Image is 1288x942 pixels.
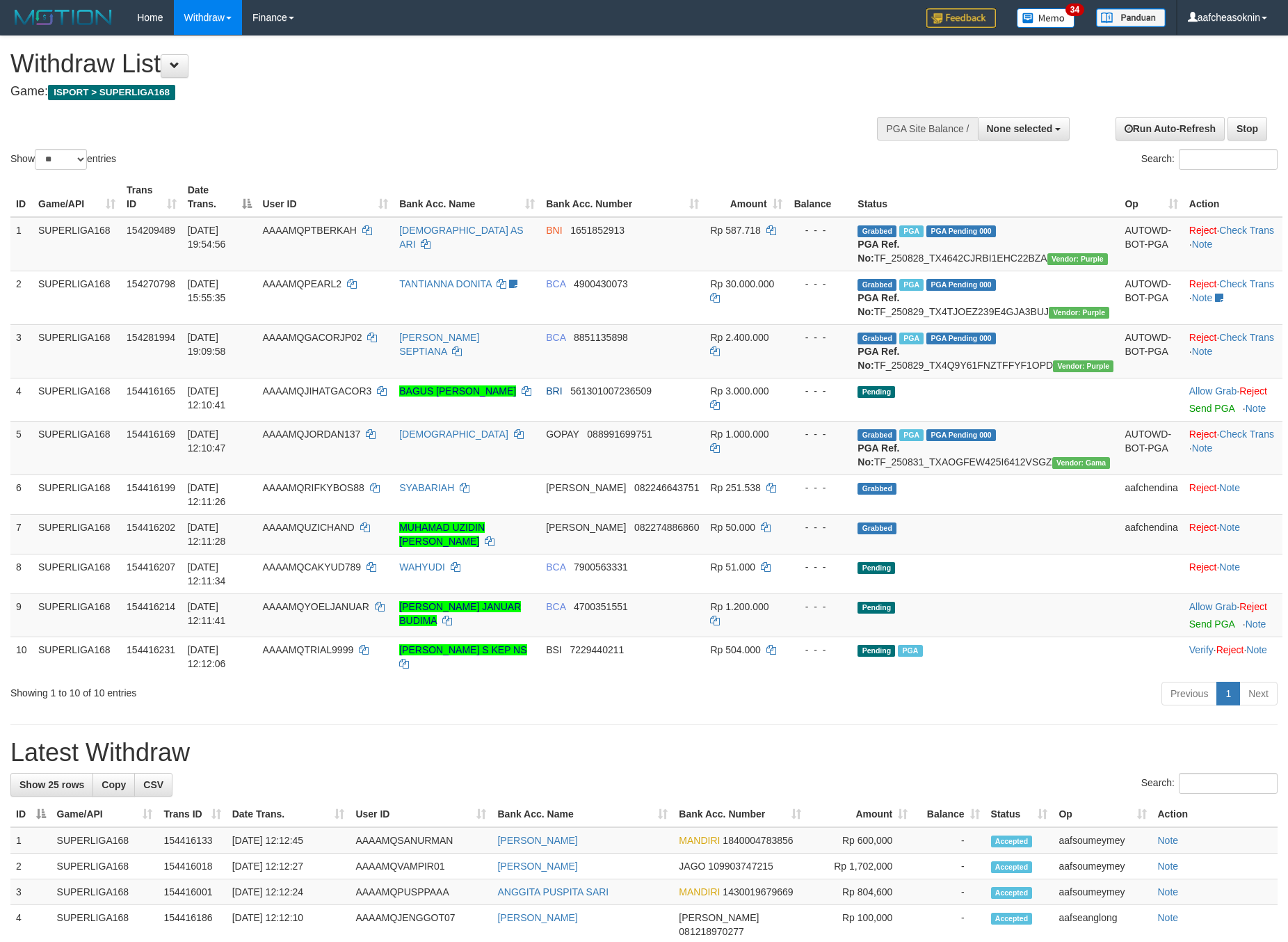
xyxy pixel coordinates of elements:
[858,333,896,344] span: Grabbed
[794,600,847,614] div: - - -
[188,225,226,250] span: [DATE] 19:54:56
[574,561,628,573] span: Copy 7900563331 to clipboard
[1246,403,1266,414] a: Note
[263,522,355,533] span: AAAAMQUZICHAND
[1189,278,1217,289] a: Reject
[546,522,626,533] span: [PERSON_NAME]
[399,561,445,573] a: WAHYUDI
[33,271,121,324] td: SUPERLIGA168
[1216,644,1244,655] a: Reject
[399,429,508,440] a: [DEMOGRAPHIC_DATA]
[710,482,760,493] span: Rp 251.538
[877,117,977,141] div: PGA Site Balance /
[710,332,768,343] span: Rp 2.400.000
[546,561,565,573] span: BCA
[263,278,342,289] span: AAAAMQPEARL2
[350,879,492,905] td: AAAAMQPUSPPAAA
[858,602,895,614] span: Pending
[10,773,93,797] a: Show 25 rows
[1184,177,1282,217] th: Action
[1158,886,1179,897] a: Note
[1116,117,1225,141] a: Run Auto-Refresh
[51,854,159,879] td: SUPERLIGA168
[10,680,526,700] div: Showing 1 to 10 of 10 entries
[127,278,175,289] span: 154270798
[1189,385,1237,397] a: Allow Grab
[1184,474,1282,514] td: ·
[1065,3,1084,16] span: 34
[143,779,163,790] span: CSV
[705,177,787,217] th: Amount: activate to sort column ascending
[546,225,562,236] span: BNI
[1189,225,1217,236] a: Reject
[852,217,1119,271] td: TF_250828_TX4642CJRBI1EHC22BZA
[710,601,768,612] span: Rp 1.200.000
[1053,801,1152,827] th: Op: activate to sort column ascending
[1192,292,1213,303] a: Note
[10,50,845,78] h1: Withdraw List
[1189,522,1217,533] a: Reject
[634,482,699,493] span: Copy 082246643751 to clipboard
[10,177,33,217] th: ID
[926,429,996,441] span: PGA Pending
[794,520,847,534] div: - - -
[492,801,673,827] th: Bank Acc. Name: activate to sort column ascending
[127,332,175,343] span: 154281994
[858,225,896,237] span: Grabbed
[858,522,896,534] span: Grabbed
[807,801,913,827] th: Amount: activate to sort column ascending
[570,225,625,236] span: Copy 1651852913 to clipboard
[497,886,609,897] a: ANGGITA PUSPITA SARI
[227,801,351,827] th: Date Trans.: activate to sort column ascending
[121,177,182,217] th: Trans ID: activate to sort column ascending
[546,385,562,397] span: BRI
[899,279,924,291] span: Marked by aafmaleo
[1189,385,1239,397] span: ·
[1239,385,1267,397] a: Reject
[127,429,175,440] span: 154416169
[1184,593,1282,637] td: ·
[987,123,1053,134] span: None selected
[679,886,720,897] span: MANDIRI
[227,827,351,854] td: [DATE] 12:12:45
[51,801,159,827] th: Game/API: activate to sort column ascending
[10,474,33,514] td: 6
[679,861,705,872] span: JAGO
[399,522,485,547] a: MUHAMAD UZIDIN [PERSON_NAME]
[858,279,896,291] span: Grabbed
[350,827,492,854] td: AAAAMQSANURMAN
[10,149,116,170] label: Show entries
[1017,8,1075,28] img: Button%20Memo.svg
[10,879,51,905] td: 3
[852,421,1119,474] td: TF_250831_TXAOGFEW425I6412VSGZ
[1192,239,1213,250] a: Note
[127,561,175,573] span: 154416207
[257,177,394,217] th: User ID: activate to sort column ascending
[926,8,996,28] img: Feedback.jpg
[574,601,628,612] span: Copy 4700351551 to clipboard
[710,522,755,533] span: Rp 50.000
[858,645,895,657] span: Pending
[188,482,226,507] span: [DATE] 12:11:26
[710,225,760,236] span: Rp 587.718
[1047,253,1108,265] span: Vendor URL: https://trx4.1velocity.biz
[570,385,652,397] span: Copy 561301007236509 to clipboard
[1184,324,1282,378] td: · ·
[33,324,121,378] td: SUPERLIGA168
[399,385,516,397] a: BAGUS [PERSON_NAME]
[858,483,896,495] span: Grabbed
[1161,682,1217,705] a: Previous
[899,225,924,237] span: Marked by aafchhiseyha
[807,827,913,854] td: Rp 600,000
[978,117,1070,141] button: None selected
[1141,149,1278,170] label: Search:
[1179,773,1278,794] input: Search:
[1158,835,1179,846] a: Note
[546,429,579,440] span: GOPAY
[1119,474,1183,514] td: aafchendina
[158,854,226,879] td: 154416018
[1189,618,1234,630] a: Send PGA
[1192,346,1213,357] a: Note
[1184,554,1282,593] td: ·
[926,333,996,344] span: PGA Pending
